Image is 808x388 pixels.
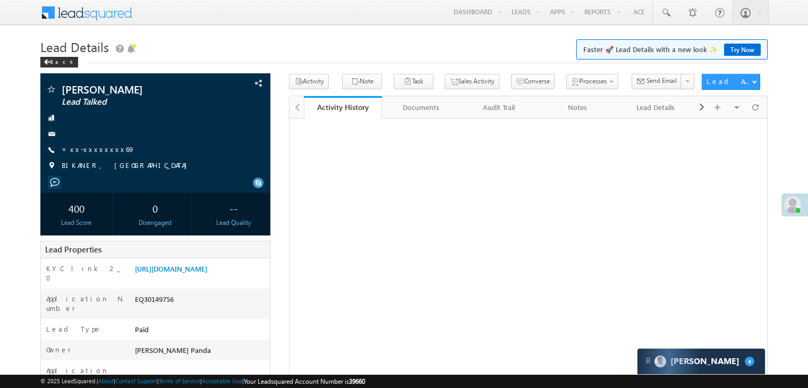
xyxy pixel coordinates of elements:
[62,161,192,171] span: BIKANER, [GEOGRAPHIC_DATA]
[45,244,101,255] span: Lead Properties
[312,102,374,112] div: Activity History
[382,96,460,119] a: Documents
[40,56,83,65] a: Back
[626,101,686,114] div: Lead Details
[745,357,754,366] span: 4
[583,44,761,55] span: Faster 🚀 Lead Details with a new look ✨
[122,218,189,227] div: Disengaged
[40,376,365,386] span: © 2025 LeadSquared | | | | |
[670,356,739,366] span: Carter
[244,377,365,385] span: Your Leadsquared Account Number is
[511,74,555,89] button: Converse
[98,377,114,384] a: About
[115,377,157,384] a: Contact Support
[62,97,204,107] span: Lead Talked
[461,96,539,119] a: Audit Trail
[580,77,607,85] span: Processes
[394,74,433,89] button: Task
[43,218,110,227] div: Lead Score
[617,96,695,119] a: Lead Details
[62,84,204,95] span: [PERSON_NAME]
[135,264,207,273] a: [URL][DOMAIN_NAME]
[135,345,211,355] span: [PERSON_NAME] Panda
[632,74,682,89] button: Send Email
[547,101,607,114] div: Notes
[132,324,270,339] div: Paid
[202,377,242,384] a: Acceptable Use
[43,198,110,218] div: 400
[566,74,618,89] button: Processes
[304,96,382,119] a: Activity History
[342,74,382,89] button: Note
[159,377,200,384] a: Terms of Service
[200,198,267,218] div: --
[46,345,71,355] label: Owner
[644,356,652,365] img: carter-drag
[654,356,666,367] img: Carter
[349,377,365,385] span: 39660
[62,145,135,154] a: +xx-xxxxxxxx69
[647,76,677,86] span: Send Email
[469,101,529,114] div: Audit Trail
[200,218,267,227] div: Lead Quality
[702,74,760,90] button: Lead Actions
[707,77,752,86] div: Lead Actions
[46,294,124,313] label: Application Number
[289,74,329,89] button: Activity
[539,96,617,119] a: Notes
[46,324,101,334] label: Lead Type
[46,366,124,385] label: Application Status
[724,44,761,56] a: Try Now
[122,198,189,218] div: 0
[46,264,124,283] label: KYC link 2_0
[390,101,450,114] div: Documents
[40,57,78,68] div: Back
[637,348,766,375] div: carter-dragCarter[PERSON_NAME]4
[40,38,109,55] span: Lead Details
[445,74,499,89] button: Sales Activity
[132,294,270,309] div: EQ30149756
